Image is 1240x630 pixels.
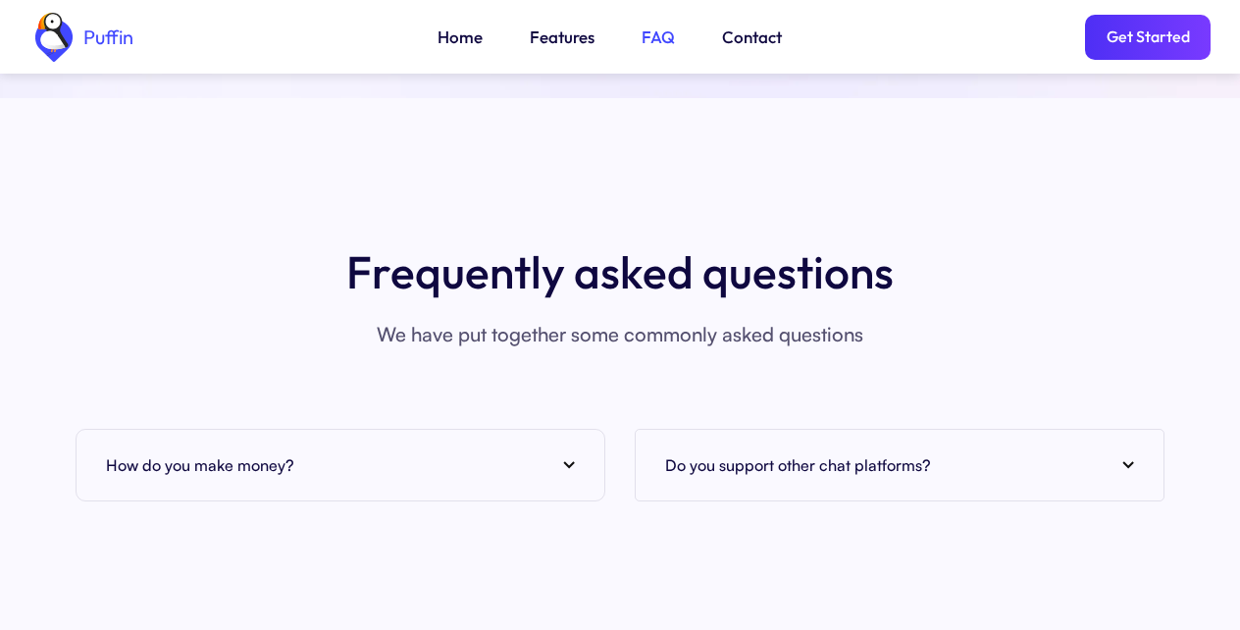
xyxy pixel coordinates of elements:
a: Features [530,25,594,50]
a: Get Started [1085,15,1211,60]
h4: How do you make money? [106,450,294,480]
img: arrow [1122,461,1134,469]
img: arrow [563,461,575,469]
a: Contact [722,25,782,50]
p: We have put together some commonly asked questions [377,317,863,352]
h4: Do you support other chat platforms? [665,450,931,480]
a: Home [438,25,483,50]
div: Puffin [78,27,133,47]
h3: Frequently asked questions [346,240,894,303]
a: FAQ [642,25,675,50]
a: home [29,13,133,62]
